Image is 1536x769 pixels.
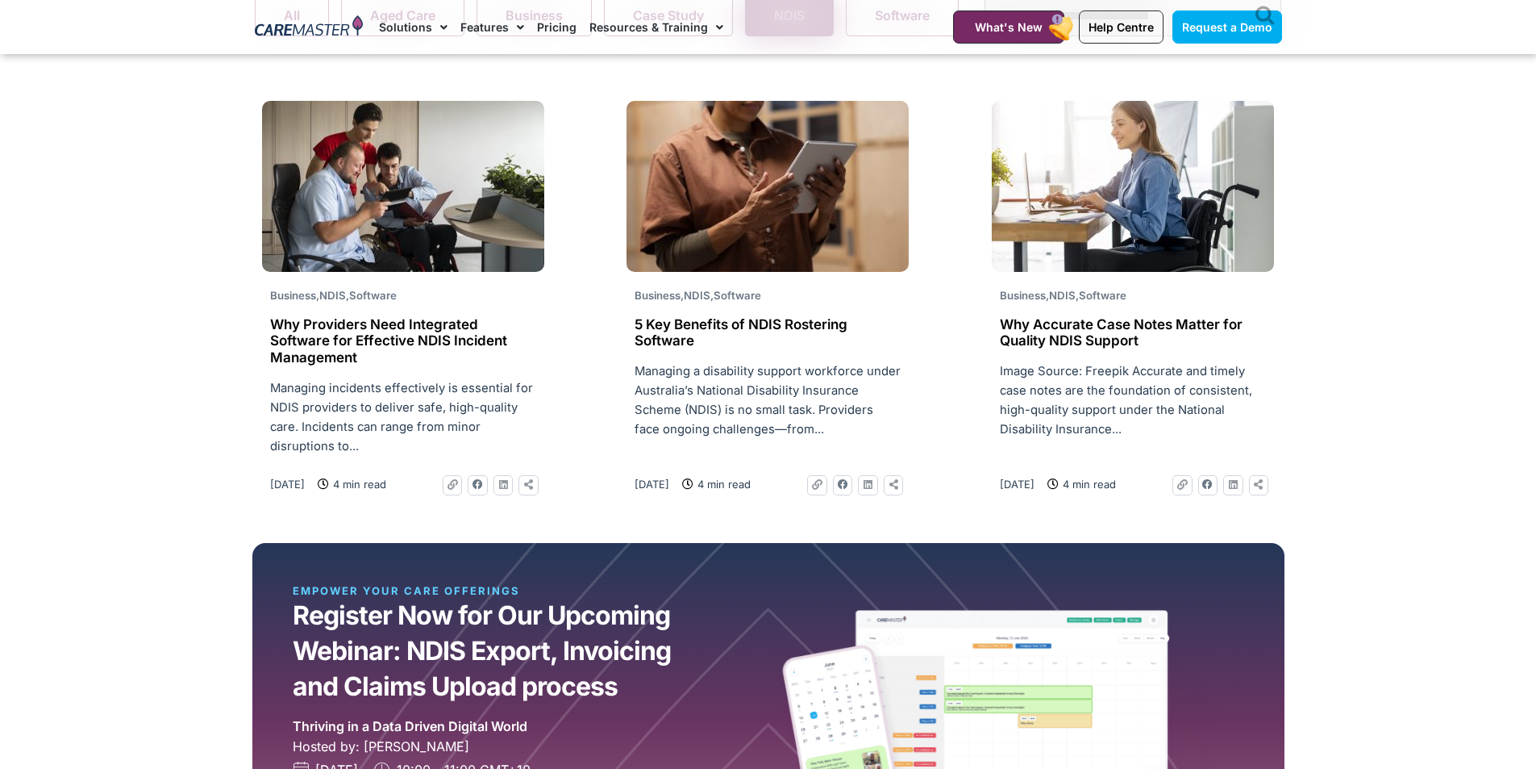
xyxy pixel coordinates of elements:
span: Software [714,289,761,302]
span: , , [635,289,761,302]
span: , , [1000,289,1126,302]
img: positive-adult-woman-working-office [992,101,1274,272]
time: [DATE] [635,478,669,491]
div: EMPOWER YOUR CARE OFFERINGS [293,583,587,598]
a: Request a Demo [1172,10,1282,44]
p: Image Source: Freepik Accurate and timely case notes are the foundation of consistent, high-quali... [1000,362,1266,439]
a: What's New [953,10,1064,44]
span: What's New [975,20,1043,34]
span: Business [1000,289,1046,302]
a: [DATE] [270,475,305,493]
h2: Why Providers Need Integrated Software for Effective NDIS Incident Management [270,316,536,366]
h2: Why Accurate Case Notes Matter for Quality NDIS Support [1000,316,1266,349]
a: [DATE] [635,475,669,493]
h2: Register Now for Our Upcoming Webinar: NDIS Export, Invoicing and Claims Upload process [293,598,686,705]
span: Help Centre [1089,20,1154,34]
div: Hosted by: [PERSON_NAME] [293,737,768,756]
a: [DATE] [1000,475,1034,493]
span: , , [270,289,397,302]
h2: 5 Key Benefits of NDIS Rostering Software [635,316,901,349]
time: [DATE] [270,478,305,491]
span: Request a Demo [1182,20,1272,34]
span: 4 min read [693,475,751,493]
div: Thriving in a Data Driven Digital World [293,717,527,737]
a: Help Centre [1079,10,1163,44]
span: Software [1079,289,1126,302]
span: 4 min read [1059,475,1116,493]
p: Managing incidents effectively is essential for NDIS providers to deliver safe, high-quality care... [270,378,536,456]
span: NDIS [319,289,346,302]
span: 4 min read [329,475,386,493]
span: NDIS [1049,289,1076,302]
span: Business [270,289,316,302]
img: man-wheelchair-working-front-view [262,101,544,272]
span: Software [349,289,397,302]
span: NDIS [684,289,710,302]
time: [DATE] [1000,478,1034,491]
img: set-designer-work-indoors [626,101,909,272]
span: Business [635,289,681,302]
p: Managing a disability support workforce under Australia’s National Disability Insurance Scheme (N... [635,362,901,439]
img: CareMaster Logo [255,15,364,40]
